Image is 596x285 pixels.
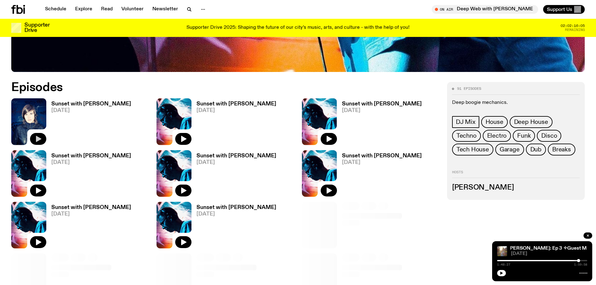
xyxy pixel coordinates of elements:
[186,25,410,31] p: Supporter Drive 2025: Shaping the future of our city’s music, arts, and culture - with the help o...
[196,205,276,210] h3: Sunset with [PERSON_NAME]
[196,101,276,107] h3: Sunset with [PERSON_NAME]
[191,205,276,248] a: Sunset with [PERSON_NAME][DATE]
[51,101,131,107] h3: Sunset with [PERSON_NAME]
[51,160,131,165] span: [DATE]
[156,150,191,197] img: Simon Caldwell stands side on, looking downwards. He has headphones on. Behind him is a brightly ...
[71,5,96,14] a: Explore
[541,132,557,139] span: Disco
[537,130,561,142] a: Disco
[514,119,548,125] span: Deep House
[46,205,131,248] a: Sunset with [PERSON_NAME][DATE]
[526,144,546,155] a: Dub
[513,130,535,142] a: Funk
[51,108,131,113] span: [DATE]
[11,150,46,197] img: Simon Caldwell stands side on, looking downwards. He has headphones on. Behind him is a brightly ...
[500,146,520,153] span: Garage
[191,101,276,145] a: Sunset with [PERSON_NAME][DATE]
[196,160,276,165] span: [DATE]
[97,5,116,14] a: Read
[342,160,422,165] span: [DATE]
[574,263,587,266] span: 1:59:58
[156,98,191,145] img: Simon Caldwell stands side on, looking downwards. He has headphones on. Behind him is a brightly ...
[510,116,553,128] a: Deep House
[452,184,580,191] h3: [PERSON_NAME]
[452,116,479,128] a: DJ Mix
[452,170,580,178] h2: Hosts
[51,153,131,159] h3: Sunset with [PERSON_NAME]
[191,153,276,197] a: Sunset with [PERSON_NAME][DATE]
[511,252,587,256] span: [DATE]
[302,150,337,197] img: Simon Caldwell stands side on, looking downwards. He has headphones on. Behind him is a brightly ...
[452,100,580,106] p: Deep boogie mechanics.
[548,144,575,155] a: Breaks
[495,144,524,155] a: Garage
[561,24,585,28] span: 02:02:16:05
[565,28,585,32] span: Remaining
[302,98,337,145] img: Simon Caldwell stands side on, looking downwards. He has headphones on. Behind him is a brightly ...
[483,130,511,142] a: Electro
[149,5,182,14] a: Newsletter
[196,211,276,217] span: [DATE]
[547,7,572,12] span: Support Us
[530,146,542,153] span: Dub
[552,146,571,153] span: Breaks
[41,5,70,14] a: Schedule
[156,202,191,248] img: Simon Caldwell stands side on, looking downwards. He has headphones on. Behind him is a brightly ...
[342,101,422,107] h3: Sunset with [PERSON_NAME]
[196,108,276,113] span: [DATE]
[456,119,476,125] span: DJ Mix
[457,87,481,90] span: 91 episodes
[196,153,276,159] h3: Sunset with [PERSON_NAME]
[342,108,422,113] span: [DATE]
[51,211,131,217] span: [DATE]
[487,132,507,139] span: Electro
[342,153,422,159] h3: Sunset with [PERSON_NAME]
[452,130,481,142] a: Techno
[497,263,510,266] span: 1:48:27
[456,146,489,153] span: Tech House
[517,132,531,139] span: Funk
[337,101,422,145] a: Sunset with [PERSON_NAME][DATE]
[11,202,46,248] img: Simon Caldwell stands side on, looking downwards. He has headphones on. Behind him is a brightly ...
[452,144,493,155] a: Tech House
[456,132,476,139] span: Techno
[486,119,503,125] span: House
[11,82,391,93] h2: Episodes
[46,153,131,197] a: Sunset with [PERSON_NAME][DATE]
[46,101,131,145] a: Sunset with [PERSON_NAME][DATE]
[481,116,508,128] a: House
[337,153,422,197] a: Sunset with [PERSON_NAME][DATE]
[24,23,49,33] h3: Supporter Drive
[118,5,147,14] a: Volunteer
[51,205,131,210] h3: Sunset with [PERSON_NAME]
[432,5,538,14] button: On AirDeep Web with [PERSON_NAME]
[543,5,585,14] button: Support Us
